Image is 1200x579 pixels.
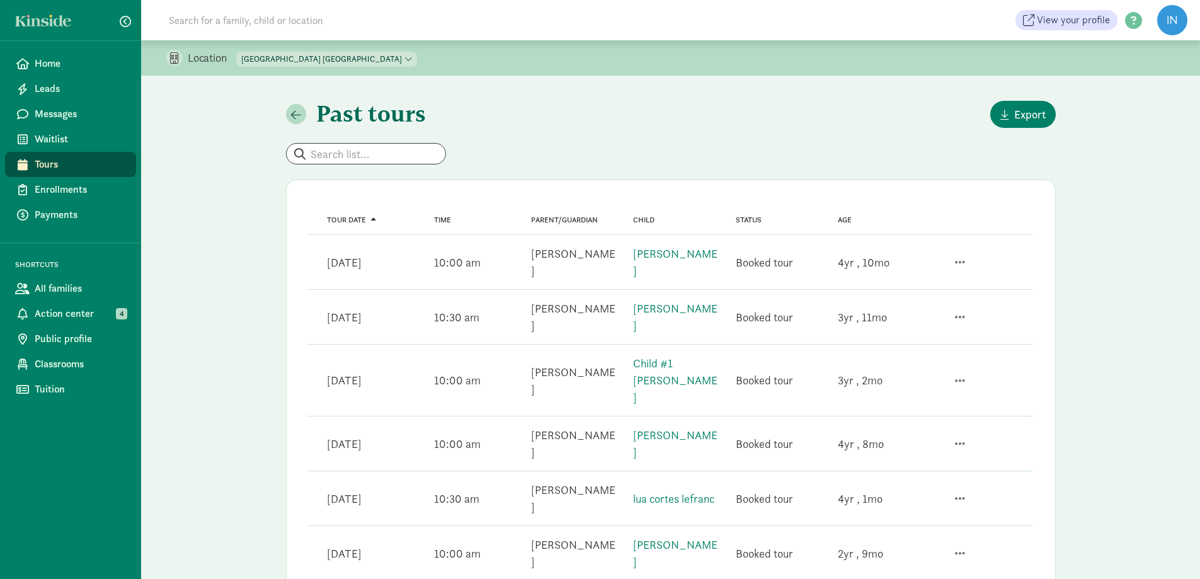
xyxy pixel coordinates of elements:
[1037,13,1110,28] span: View your profile
[633,356,717,404] a: Child #1 [PERSON_NAME]
[531,481,618,515] div: [PERSON_NAME]
[327,545,362,562] div: [DATE]
[736,215,762,224] span: Status
[838,215,852,224] a: Age
[35,281,126,296] span: All families
[35,207,126,222] span: Payments
[35,81,126,96] span: Leads
[990,101,1056,128] button: Export
[531,215,598,224] a: Parent/guardian
[633,491,714,506] a: lua cortes lefranc
[1014,106,1046,123] span: Export
[633,301,717,333] a: [PERSON_NAME]
[188,50,236,66] p: Location
[35,56,126,71] span: Home
[531,245,618,279] div: [PERSON_NAME]
[35,157,126,172] span: Tours
[5,152,136,177] a: Tours
[838,309,887,326] div: 3yr , 11mo
[5,101,136,127] a: Messages
[35,182,126,197] span: Enrollments
[327,372,362,389] div: [DATE]
[633,537,717,569] a: [PERSON_NAME]
[5,301,136,326] a: Action center 4
[5,352,136,377] a: Classrooms
[736,545,793,562] div: Booked tour
[35,306,126,321] span: Action center
[327,215,366,224] span: Tour date
[316,101,426,128] h1: Past tours
[5,326,136,352] a: Public profile
[5,202,136,227] a: Payments
[434,435,481,452] div: 10:00 am
[287,144,445,164] input: Search list...
[327,309,362,326] div: [DATE]
[736,435,793,452] div: Booked tour
[838,545,883,562] div: 2yr , 9mo
[434,309,479,326] div: 10:30 am
[434,254,481,271] div: 10:00 am
[5,51,136,76] a: Home
[434,215,451,224] span: Time
[736,490,793,507] div: Booked tour
[35,357,126,372] span: Classrooms
[35,132,126,147] span: Waitlist
[1137,519,1200,579] iframe: Chat Widget
[736,254,793,271] div: Booked tour
[116,308,127,319] span: 4
[5,177,136,202] a: Enrollments
[633,246,717,278] a: [PERSON_NAME]
[633,215,654,224] a: Child
[35,382,126,397] span: Tuition
[838,254,889,271] div: 4yr , 10mo
[327,215,376,224] a: Tour date
[531,364,618,398] div: [PERSON_NAME]
[633,428,717,459] a: [PERSON_NAME]
[434,372,481,389] div: 10:00 am
[5,76,136,101] a: Leads
[434,545,481,562] div: 10:00 am
[736,372,793,389] div: Booked tour
[838,490,883,507] div: 4yr , 1mo
[531,427,618,461] div: [PERSON_NAME]
[5,127,136,152] a: Waitlist
[5,276,136,301] a: All families
[35,331,126,347] span: Public profile
[327,490,362,507] div: [DATE]
[35,106,126,122] span: Messages
[736,309,793,326] div: Booked tour
[434,490,479,507] div: 10:30 am
[327,254,362,271] div: [DATE]
[531,536,618,570] div: [PERSON_NAME]
[838,435,884,452] div: 4yr , 8mo
[1015,10,1117,30] a: View your profile
[161,8,515,33] input: Search for a family, child or location
[838,372,883,389] div: 3yr , 2mo
[327,435,362,452] div: [DATE]
[531,300,618,334] div: [PERSON_NAME]
[5,377,136,402] a: Tuition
